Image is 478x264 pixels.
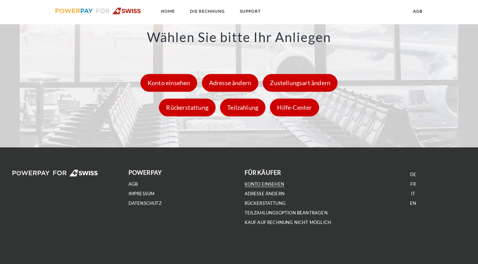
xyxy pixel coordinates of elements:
a: Zustellungsart ändern [261,79,339,87]
a: Konto einsehen [245,181,285,187]
a: IMPRESSUM [128,191,155,197]
a: agb [128,181,138,187]
a: agb [407,5,428,17]
a: Teilzahlungsoption beantragen [245,210,328,216]
a: Home [155,5,181,17]
div: Konto einsehen [140,74,197,92]
div: Zustellungsart ändern [263,74,338,92]
a: Rückerstattung [245,200,286,206]
a: Kauf auf Rechnung nicht möglich [245,220,331,225]
img: logo-swiss.svg [55,8,141,14]
a: Teilzahlung [218,104,267,111]
a: SUPPORT [234,5,267,17]
a: DE [410,172,416,177]
div: Adresse ändern [202,74,259,92]
h3: Wählen Sie bitte Ihr Anliegen [32,30,446,43]
a: Adresse ändern [245,191,285,197]
a: Konto einsehen [139,79,199,87]
b: POWERPAY [128,169,162,176]
a: IT [411,191,415,197]
a: Rückerstattung [157,104,217,111]
a: DATENSCHUTZ [128,200,162,206]
a: Adresse ändern [200,79,260,87]
a: Hilfe-Center [268,104,320,111]
a: EN [410,200,416,206]
div: Hilfe-Center [270,99,319,117]
div: Teilzahlung [220,99,265,117]
a: FR [410,181,415,187]
img: logo-swiss-white.svg [12,170,98,176]
b: FÜR KÄUFER [245,169,281,176]
a: DIE RECHNUNG [184,5,231,17]
div: Rückerstattung [159,99,216,117]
